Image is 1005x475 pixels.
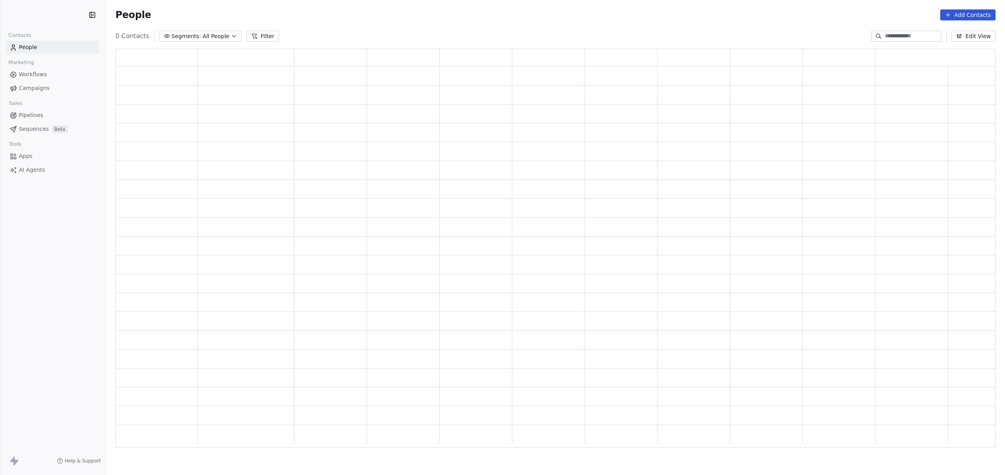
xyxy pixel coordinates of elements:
button: Add Contacts [940,9,996,20]
a: Campaigns [6,82,99,95]
span: People [19,43,37,51]
span: 0 Contacts [115,31,149,41]
span: Apps [19,152,33,160]
a: People [6,41,99,54]
span: Help & Support [65,458,101,464]
a: Help & Support [57,458,101,464]
a: Workflows [6,68,99,81]
span: Campaigns [19,84,49,92]
span: Marketing [5,57,37,68]
button: Filter [247,31,279,42]
a: AI Agents [6,163,99,176]
span: Contacts [5,29,35,41]
a: Pipelines [6,109,99,122]
button: Edit View [951,31,996,42]
span: Workflows [19,70,47,79]
span: Segments: [172,32,201,40]
span: Sequences [19,125,49,133]
span: Beta [52,125,68,133]
span: Tools [5,138,25,150]
span: AI Agents [19,166,45,174]
span: Sales [5,97,26,109]
span: People [115,9,151,21]
span: All People [203,32,229,40]
a: Apps [6,150,99,163]
div: grid [116,66,996,448]
a: SequencesBeta [6,123,99,136]
span: Pipelines [19,111,43,119]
